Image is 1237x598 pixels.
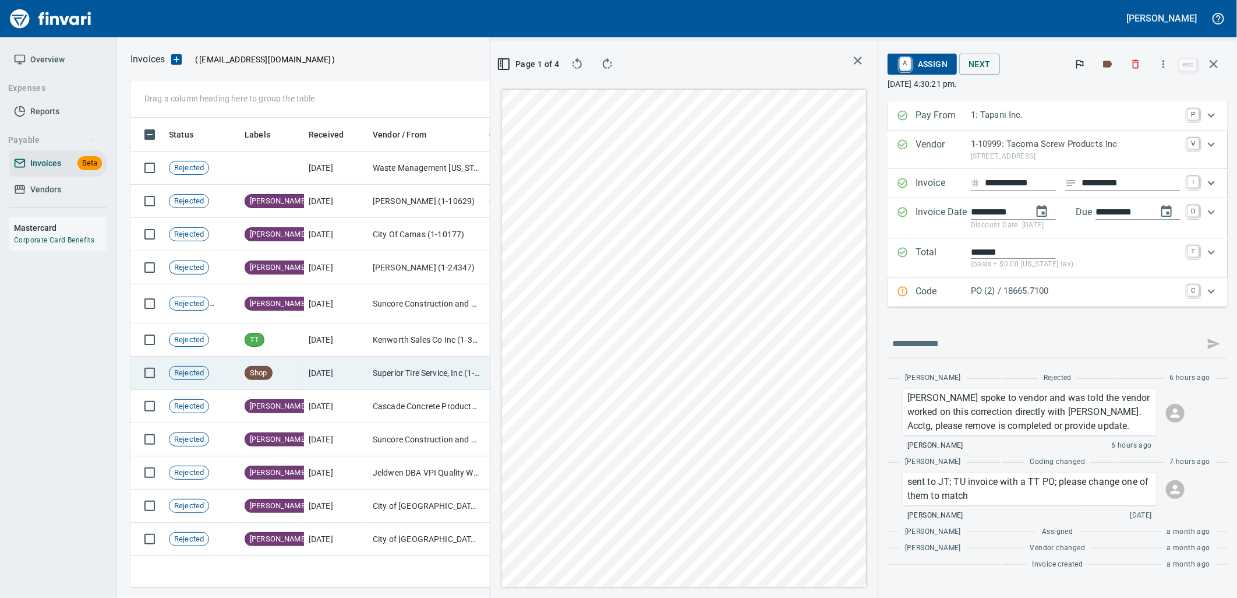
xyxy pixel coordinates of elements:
span: Page 1 of 4 [504,57,554,72]
span: Vendor / From [373,128,441,142]
span: Labels [245,128,285,142]
div: Click for options [903,389,1157,435]
span: Coding changed [1030,456,1086,468]
p: (basis + $0.00 [US_STATE] tax) [971,259,1181,270]
p: Discount Date: [DATE] [971,220,1181,231]
button: change due date [1153,198,1181,226]
span: Invoice Split [229,298,244,308]
span: [PERSON_NAME] [245,434,312,445]
span: Rejected [169,501,208,512]
button: Labels [1095,51,1121,77]
span: Vendors [30,182,61,197]
div: Expand [888,277,1228,307]
td: [PERSON_NAME] (1-24347) [368,251,485,284]
span: Expenses [8,81,96,96]
span: Assign [897,54,948,74]
a: esc [1179,58,1197,71]
span: Rejected [169,229,208,240]
p: [PERSON_NAME] spoke to vendor and was told the vendor worked on this correction directly with [PE... [907,391,1152,433]
span: Received [309,128,344,142]
button: More [1151,51,1176,77]
nav: breadcrumb [130,52,165,66]
span: [DATE] [1130,510,1152,522]
span: Labels [245,128,270,142]
span: Rejected [169,467,208,479]
svg: Invoice description [1065,177,1077,189]
a: Overview [9,47,107,73]
span: TT [245,335,264,346]
a: D [1187,205,1199,217]
span: a month ago [1167,526,1210,538]
span: Rejected [169,335,208,346]
td: [DATE] [304,152,368,185]
td: [DATE] [304,523,368,556]
a: V [1187,138,1199,149]
p: ( ) [188,54,335,65]
span: Rejected [169,534,208,545]
a: Reports [9,99,107,125]
svg: Invoice number [971,176,980,190]
span: Rejected [1044,372,1072,384]
td: City of [GEOGRAPHIC_DATA] (1-29802) [368,523,485,556]
td: Waste Management [US_STATE] (1-11097) [368,152,485,185]
div: Expand [888,169,1228,198]
td: Suncore Construction and Materials Inc. (1-38881) [368,423,485,456]
span: 7 hours ago [1170,456,1210,468]
a: A [900,57,911,70]
span: Status [169,128,208,142]
span: [PERSON_NAME] [245,501,312,512]
span: Vendor / From [373,128,426,142]
span: [PERSON_NAME] [907,510,963,522]
button: AAssign [888,54,957,75]
span: Shop [245,368,272,379]
span: Status [169,128,193,142]
p: Invoice [916,176,971,191]
span: Rejected [169,401,208,412]
td: PO (2) [485,323,718,357]
p: sent to JT; TU invoice with a TT PO; please change one of them to match [907,475,1152,503]
td: Superior Tire Service, Inc (1-10991) [368,357,485,390]
button: [PERSON_NAME] [1124,9,1200,27]
button: Page 1 of 4 [500,54,559,75]
td: Fw: 72nd Ave - 07/23 Invoice From VPI Quality Windows [485,456,718,490]
span: Rejected [169,434,208,445]
span: This records your message into the invoice and notifies anyone mentioned [1200,330,1228,358]
td: Cascade Concrete Products, Inc (1-21934) [368,390,485,423]
button: Expenses [3,78,101,99]
p: Code [916,284,971,300]
td: [DATE] [304,357,368,390]
button: Flag [1067,51,1093,77]
td: Kenworth Sales Co Inc (1-38304) [368,323,485,357]
img: Finvari [7,5,94,33]
span: [PERSON_NAME] [245,298,312,309]
td: [DATE] [304,218,368,251]
span: Invoice created [1033,559,1083,571]
span: Vendor changed [1030,543,1086,554]
div: Expand [888,131,1228,169]
td: [DATE] [304,490,368,523]
td: [DATE] [304,390,368,423]
td: PO (1) / 250502.104 [485,284,718,323]
span: 6 hours ago [1112,440,1152,452]
button: Discard [1123,51,1148,77]
p: Pay From [916,108,971,124]
span: a month ago [1167,543,1210,554]
span: [PERSON_NAME] [907,440,963,452]
p: [DATE] 4:30:21 pm. [888,78,1228,90]
p: Due [1076,205,1131,219]
td: City Of Camas (1-10177) [368,218,485,251]
span: Pages Split [209,298,229,308]
span: Rejected [169,196,208,207]
td: [PERSON_NAME] - Invoice [IMAN-WORKSITE.FID4110327] [485,251,718,284]
span: [PERSON_NAME] [245,262,312,273]
div: Expand [888,101,1228,131]
a: C [1187,284,1199,296]
span: Rejected [169,298,208,309]
span: Rejected [169,163,208,174]
span: [PERSON_NAME] [245,401,312,412]
p: Invoice Date [916,205,971,231]
button: change date [1028,198,1056,226]
td: [PERSON_NAME] (1-10629) [368,185,485,218]
td: [DATE] [304,284,368,323]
